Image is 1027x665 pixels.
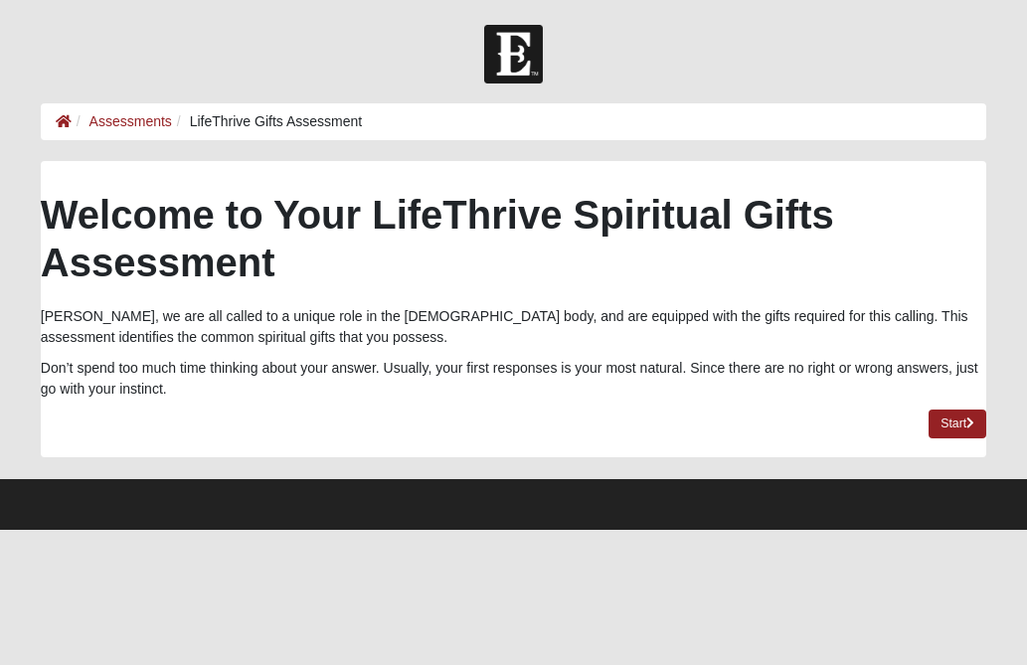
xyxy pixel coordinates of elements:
a: Assessments [89,113,172,129]
p: Don’t spend too much time thinking about your answer. Usually, your first responses is your most ... [41,358,986,400]
a: Start [929,410,986,438]
li: LifeThrive Gifts Assessment [172,111,362,132]
img: Church of Eleven22 Logo [484,25,543,83]
h2: Welcome to Your LifeThrive Spiritual Gifts Assessment [41,191,986,286]
p: [PERSON_NAME], we are all called to a unique role in the [DEMOGRAPHIC_DATA] body, and are equippe... [41,306,986,348]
